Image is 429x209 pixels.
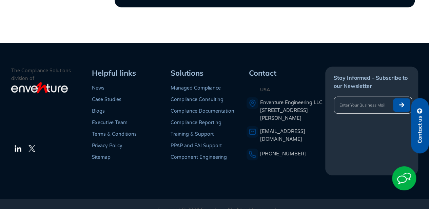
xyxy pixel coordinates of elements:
[260,129,305,142] a: [EMAIL_ADDRESS][DOMAIN_NAME]
[247,97,258,109] img: A pin icon representing a location
[92,154,111,160] a: Sitemap
[392,166,416,190] img: Start Chat
[171,108,234,114] a: Compliance Documentation
[334,74,408,89] span: Stay Informed – Subscribe to our Newsletter
[171,120,221,126] a: Compliance Reporting
[171,143,222,149] a: PPAP and FAI Support
[171,68,203,78] span: Solutions
[92,120,128,126] a: Executive Team
[249,68,276,78] span: Contact
[260,99,324,122] a: Enventure Engineering LLC[STREET_ADDRESS][PERSON_NAME]
[417,116,423,143] span: Contact us
[260,87,270,93] strong: USA
[11,67,90,82] p: The Compliance Solutions division of
[334,98,390,112] input: Enter Your Business Mail ID
[411,98,429,153] a: Contact us
[92,108,105,114] a: Blogs
[11,81,68,94] img: enventure-light-logo_s
[92,143,122,149] a: Privacy Policy
[14,145,22,153] img: The LinkedIn Logo
[92,68,136,78] span: Helpful links
[92,97,121,102] a: Case Studies
[171,154,227,160] a: Component Engineering
[247,126,258,138] img: An envelope representing an email
[28,145,35,152] img: The Twitter Logo
[171,97,223,102] a: Compliance Consulting
[171,85,221,91] a: Managed Compliance
[247,149,258,160] img: A phone icon representing a telephone number
[171,131,214,137] a: Training & Support
[92,131,137,137] a: Terms & Conditions
[92,85,104,91] a: News
[260,151,306,157] a: [PHONE_NUMBER]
